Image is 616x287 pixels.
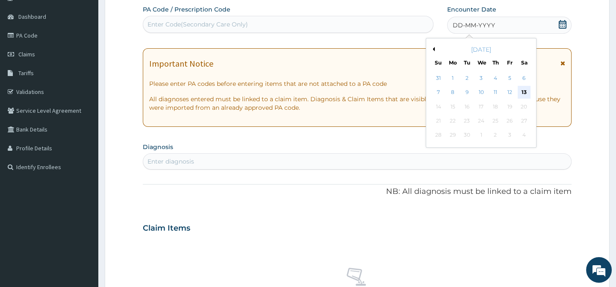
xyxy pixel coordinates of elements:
div: Choose Monday, September 8th, 2025 [446,86,459,99]
h3: Claim Items [143,224,190,233]
div: Not available Wednesday, October 1st, 2025 [475,129,487,142]
div: Not available Monday, September 22nd, 2025 [446,114,459,127]
div: Not available Friday, September 26th, 2025 [503,114,516,127]
img: d_794563401_company_1708531726252_794563401 [16,43,35,64]
div: Choose Tuesday, September 2nd, 2025 [460,72,473,85]
div: Tu [463,59,470,66]
div: Mo [449,59,456,66]
div: Not available Wednesday, September 24th, 2025 [475,114,487,127]
label: PA Code / Prescription Code [143,5,230,14]
label: Encounter Date [447,5,496,14]
span: We're online! [50,88,118,174]
div: Th [492,59,499,66]
label: Diagnosis [143,143,173,151]
div: Sa [520,59,528,66]
p: All diagnoses entered must be linked to a claim item. Diagnosis & Claim Items that are visible bu... [149,95,565,112]
p: Please enter PA codes before entering items that are not attached to a PA code [149,79,565,88]
div: Choose Monday, September 1st, 2025 [446,72,459,85]
div: Not available Sunday, September 28th, 2025 [432,129,445,142]
span: DD-MM-YYYY [453,21,495,29]
div: Chat with us now [44,48,144,59]
div: Not available Saturday, September 20th, 2025 [517,100,530,113]
button: Previous Month [430,47,435,51]
div: Not available Tuesday, September 16th, 2025 [460,100,473,113]
div: Choose Thursday, September 4th, 2025 [489,72,501,85]
div: We [477,59,485,66]
div: Choose Friday, September 12th, 2025 [503,86,516,99]
textarea: Type your message and hit 'Enter' [4,194,163,224]
div: [DATE] [430,45,533,54]
div: Not available Thursday, October 2nd, 2025 [489,129,501,142]
div: Choose Tuesday, September 9th, 2025 [460,86,473,99]
div: Su [434,59,442,66]
div: Not available Tuesday, September 30th, 2025 [460,129,473,142]
div: Not available Saturday, October 4th, 2025 [517,129,530,142]
div: Not available Monday, September 29th, 2025 [446,129,459,142]
div: Choose Friday, September 5th, 2025 [503,72,516,85]
div: Not available Tuesday, September 23rd, 2025 [460,114,473,127]
span: Dashboard [18,13,46,20]
div: Fr [506,59,513,66]
div: Not available Friday, September 19th, 2025 [503,100,516,113]
div: Not available Monday, September 15th, 2025 [446,100,459,113]
div: Enter Code(Secondary Care Only) [147,20,248,29]
div: Not available Sunday, September 14th, 2025 [432,100,445,113]
div: Enter diagnosis [147,157,194,166]
div: month 2025-09 [431,71,531,143]
div: Choose Sunday, September 7th, 2025 [432,86,445,99]
div: Choose Thursday, September 11th, 2025 [489,86,501,99]
span: Claims [18,50,35,58]
div: Not available Thursday, September 18th, 2025 [489,100,501,113]
div: Choose Saturday, September 6th, 2025 [517,72,530,85]
p: NB: All diagnosis must be linked to a claim item [143,186,571,197]
div: Not available Friday, October 3rd, 2025 [503,129,516,142]
div: Not available Sunday, September 21st, 2025 [432,114,445,127]
div: Not available Wednesday, September 17th, 2025 [475,100,487,113]
div: Not available Thursday, September 25th, 2025 [489,114,501,127]
div: Choose Sunday, August 31st, 2025 [432,72,445,85]
h1: Important Notice [149,59,213,68]
span: Tariffs [18,69,34,77]
div: Choose Wednesday, September 10th, 2025 [475,86,487,99]
div: Choose Saturday, September 13th, 2025 [517,86,530,99]
div: Choose Wednesday, September 3rd, 2025 [475,72,487,85]
div: Not available Saturday, September 27th, 2025 [517,114,530,127]
div: Minimize live chat window [140,4,161,25]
